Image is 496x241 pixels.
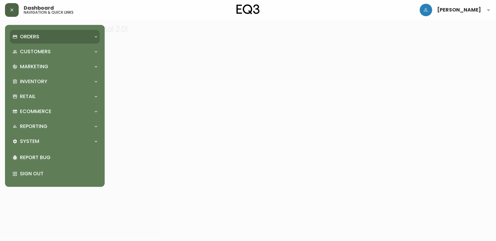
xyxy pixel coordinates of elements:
p: Customers [20,48,51,55]
p: Marketing [20,63,48,70]
p: Retail [20,93,36,100]
span: [PERSON_NAME] [437,7,481,12]
div: Ecommerce [10,105,100,118]
div: Orders [10,30,100,44]
div: Retail [10,90,100,103]
img: 1c9c23e2a847dab86f8017579b61559c [420,4,432,16]
p: Inventory [20,78,47,85]
span: Dashboard [24,6,54,11]
p: System [20,138,39,145]
h5: navigation & quick links [24,11,74,14]
p: Reporting [20,123,47,130]
p: Orders [20,33,39,40]
p: Ecommerce [20,108,51,115]
p: Report Bug [20,154,97,161]
img: logo [236,4,260,14]
div: System [10,135,100,148]
div: Report Bug [10,149,100,166]
div: Marketing [10,60,100,73]
div: Customers [10,45,100,59]
div: Sign Out [10,166,100,182]
div: Inventory [10,75,100,88]
p: Sign Out [20,170,97,177]
div: Reporting [10,120,100,133]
